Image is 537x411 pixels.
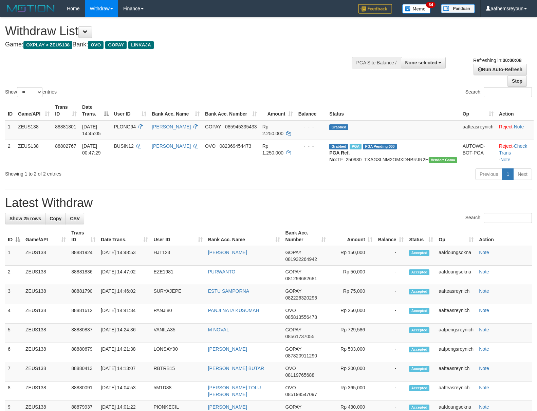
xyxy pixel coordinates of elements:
[409,347,429,352] span: Accepted
[329,150,350,162] b: PGA Ref. No:
[128,41,154,49] span: LINKAJA
[23,304,69,324] td: ZEUS138
[460,140,496,166] td: AUTOWD-BOT-PGA
[205,143,216,149] span: OVO
[329,144,348,149] span: Grabbed
[5,140,15,166] td: 2
[69,382,98,401] td: 88880091
[208,327,229,332] a: M NOVAL
[69,266,98,285] td: 88881836
[23,382,69,401] td: ZEUS138
[436,227,476,246] th: Op: activate to sort column ascending
[208,346,247,352] a: [PERSON_NAME]
[50,216,61,221] span: Copy
[285,385,296,390] span: OVO
[285,353,317,358] span: Copy 087820911290 to clipboard
[208,269,236,274] a: PURWANTO
[15,140,52,166] td: ZEUS138
[69,343,98,362] td: 88880679
[484,87,532,97] input: Search:
[17,87,42,97] select: Showentries
[479,385,489,390] a: Note
[225,124,257,129] span: Copy 085945335433 to clipboard
[409,269,429,275] span: Accepted
[375,382,406,401] td: -
[23,246,69,266] td: ZEUS138
[409,308,429,314] span: Accepted
[479,366,489,371] a: Note
[496,140,534,166] td: · ·
[409,385,429,391] span: Accepted
[98,343,151,362] td: [DATE] 14:21:38
[514,124,524,129] a: Note
[70,216,80,221] span: CSV
[436,362,476,382] td: aafteasreynich
[436,382,476,401] td: aafteasreynich
[358,4,392,14] img: Feedback.jpg
[479,308,489,313] a: Note
[23,324,69,343] td: ZEUS138
[329,362,375,382] td: Rp 200,000
[69,304,98,324] td: 88881612
[327,101,460,120] th: Status
[285,295,317,301] span: Copy 082226320296 to clipboard
[327,140,460,166] td: TF_250930_TXAG3LNM2OMXDNBRJR2H
[329,266,375,285] td: Rp 50,000
[436,246,476,266] td: aafdoungsokna
[465,87,532,97] label: Search:
[441,4,475,13] img: panduan.png
[105,41,127,49] span: GOPAY
[329,343,375,362] td: Rp 503,000
[329,227,375,246] th: Amount: activate to sort column ascending
[479,404,489,410] a: Note
[5,101,15,120] th: ID
[285,327,301,332] span: GOPAY
[5,382,23,401] td: 8
[329,124,348,130] span: Grabbed
[473,58,521,63] span: Refreshing in:
[69,285,98,304] td: 88881790
[79,101,111,120] th: Date Trans.: activate to sort column descending
[479,346,489,352] a: Note
[285,250,301,255] span: GOPAY
[375,304,406,324] td: -
[507,75,527,87] a: Stop
[499,143,513,149] a: Reject
[55,124,76,129] span: 88881801
[5,324,23,343] td: 5
[69,227,98,246] th: Trans ID: activate to sort column ascending
[436,324,476,343] td: aafpengsreynich
[285,314,317,320] span: Copy 085813556478 to clipboard
[5,227,23,246] th: ID: activate to sort column descending
[98,382,151,401] td: [DATE] 14:04:53
[484,213,532,223] input: Search:
[98,285,151,304] td: [DATE] 14:46:02
[409,289,429,294] span: Accepted
[429,157,457,163] span: Vendor URL: https://trx31.1velocity.biz
[151,285,205,304] td: SURYAJEPE
[375,324,406,343] td: -
[474,64,527,75] a: Run Auto-Refresh
[401,57,446,68] button: None selected
[208,366,264,371] a: [PERSON_NAME] BUTAR
[285,334,315,339] span: Copy 08561737055 to clipboard
[296,101,327,120] th: Balance
[285,392,317,397] span: Copy 085198547097 to clipboard
[460,120,496,140] td: aafteasreynich
[329,324,375,343] td: Rp 729,586
[329,285,375,304] td: Rp 75,000
[285,372,315,378] span: Copy 08119765688 to clipboard
[479,250,489,255] a: Note
[45,213,66,224] a: Copy
[98,227,151,246] th: Date Trans.: activate to sort column ascending
[23,362,69,382] td: ZEUS138
[405,60,438,65] span: None selected
[114,143,134,149] span: BUSIN12
[475,168,502,180] a: Previous
[285,256,317,262] span: Copy 081932264942 to clipboard
[409,327,429,333] span: Accepted
[352,57,401,68] div: PGA Site Balance /
[5,87,57,97] label: Show entries
[285,346,301,352] span: GOPAY
[23,41,72,49] span: OXPLAY > ZEUS138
